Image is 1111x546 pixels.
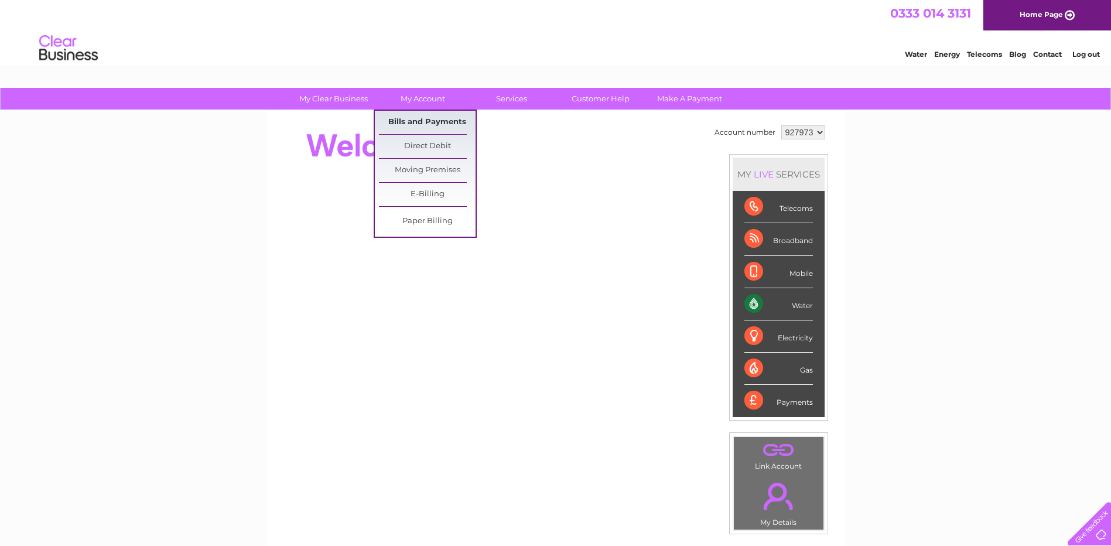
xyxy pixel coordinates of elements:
[733,158,825,191] div: MY SERVICES
[744,256,813,288] div: Mobile
[379,135,476,158] a: Direct Debit
[733,436,824,473] td: Link Account
[463,88,560,110] a: Services
[733,473,824,530] td: My Details
[744,353,813,385] div: Gas
[712,122,778,142] td: Account number
[39,30,98,66] img: logo.png
[285,88,382,110] a: My Clear Business
[934,50,960,59] a: Energy
[379,210,476,233] a: Paper Billing
[379,159,476,182] a: Moving Premises
[744,288,813,320] div: Water
[744,385,813,417] div: Payments
[744,320,813,353] div: Electricity
[552,88,649,110] a: Customer Help
[379,111,476,134] a: Bills and Payments
[744,191,813,223] div: Telecoms
[905,50,927,59] a: Water
[279,6,833,57] div: Clear Business is a trading name of Verastar Limited (registered in [GEOGRAPHIC_DATA] No. 3667643...
[751,169,776,180] div: LIVE
[374,88,471,110] a: My Account
[1009,50,1026,59] a: Blog
[1072,50,1100,59] a: Log out
[737,476,821,517] a: .
[737,440,821,460] a: .
[1033,50,1062,59] a: Contact
[379,183,476,206] a: E-Billing
[744,223,813,255] div: Broadband
[967,50,1002,59] a: Telecoms
[641,88,738,110] a: Make A Payment
[890,6,971,21] a: 0333 014 3131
